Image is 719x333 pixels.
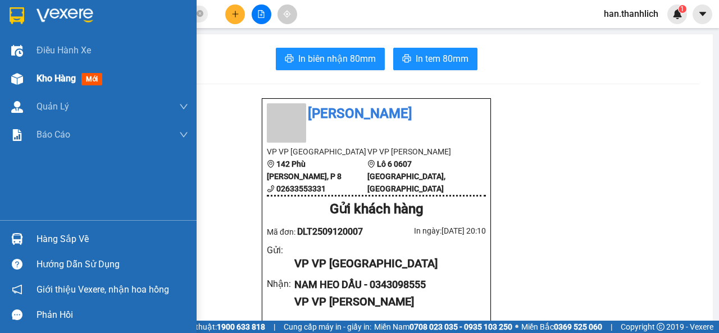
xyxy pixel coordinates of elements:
span: question-circle [12,259,22,270]
li: [PERSON_NAME] [267,103,486,125]
span: plus [231,10,239,18]
span: aim [283,10,291,18]
span: Điều hành xe [37,43,91,57]
span: close-circle [197,10,203,17]
span: Báo cáo [37,127,70,142]
span: file-add [257,10,265,18]
img: logo-vxr [10,7,24,24]
li: VP VP [PERSON_NAME] [367,145,468,158]
span: Miền Bắc [521,321,602,333]
strong: 1900 633 818 [217,322,265,331]
span: ⚪️ [515,325,518,329]
div: Mã đơn: [267,225,376,239]
div: VP VP [PERSON_NAME] [294,293,477,311]
img: solution-icon [11,129,23,141]
img: warehouse-icon [11,101,23,113]
b: 02633553331 [276,184,326,193]
span: Giới thiệu Vexere, nhận hoa hồng [37,282,169,296]
img: icon-new-feature [672,9,682,19]
span: printer [285,54,294,65]
span: In biên nhận 80mm [298,52,376,66]
span: DLT2509120007 [297,226,363,237]
span: han.thanhlich [595,7,667,21]
span: mới [81,73,102,85]
div: Nhận : [267,277,294,291]
span: message [12,309,22,320]
span: Quản Lý [37,99,69,113]
span: printer [402,54,411,65]
b: Lô 6 0607 [GEOGRAPHIC_DATA], [GEOGRAPHIC_DATA] [367,159,445,193]
span: close-circle [197,9,203,20]
b: 142 Phù [PERSON_NAME], P 8 [267,159,342,181]
span: In tem 80mm [416,52,468,66]
div: NAM HEO DẦU - 0343098555 [294,277,477,293]
span: | [274,321,275,333]
div: Gửi: VP [GEOGRAPHIC_DATA] [8,66,112,89]
button: caret-down [693,4,712,24]
div: Gửi khách hàng [267,199,486,220]
div: Gửi : [267,243,294,257]
span: caret-down [698,9,708,19]
div: In ngày: [DATE] 20:10 [376,225,486,237]
span: down [179,130,188,139]
span: Miền Nam [374,321,512,333]
button: printerIn biên nhận 80mm [276,48,385,70]
div: Phản hồi [37,307,188,323]
button: aim [277,4,297,24]
sup: 1 [679,5,686,13]
div: Nhận: VP [PERSON_NAME] [117,66,202,89]
span: down [179,102,188,111]
button: plus [225,4,245,24]
span: | [611,321,612,333]
div: Hàng sắp về [37,231,188,248]
span: notification [12,284,22,295]
img: warehouse-icon [11,233,23,245]
span: phone [267,185,275,193]
button: printerIn tem 80mm [393,48,477,70]
strong: 0708 023 035 - 0935 103 250 [409,322,512,331]
div: VP VP [GEOGRAPHIC_DATA] [294,255,477,272]
span: Kho hàng [37,73,76,84]
text: DLT2509120007 [63,47,147,60]
li: VP VP [GEOGRAPHIC_DATA] [267,145,367,158]
span: copyright [657,323,665,331]
span: 1 [680,5,684,13]
strong: 0369 525 060 [554,322,602,331]
img: warehouse-icon [11,45,23,57]
span: Cung cấp máy in - giấy in: [284,321,371,333]
button: file-add [252,4,271,24]
span: environment [367,160,375,168]
span: environment [267,160,275,168]
img: warehouse-icon [11,73,23,85]
div: Hướng dẫn sử dụng [37,256,188,273]
span: Hỗ trợ kỹ thuật: [162,321,265,333]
